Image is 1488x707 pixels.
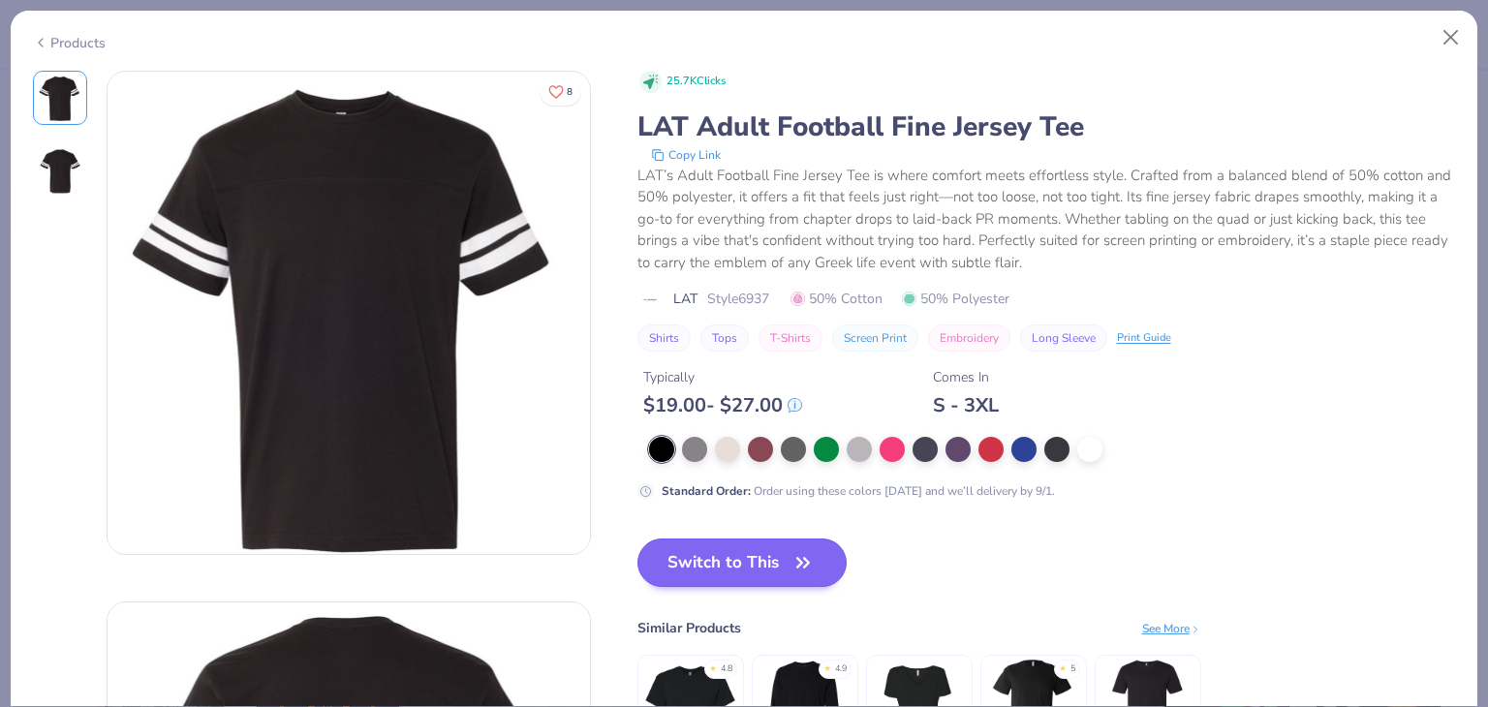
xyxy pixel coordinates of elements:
button: Close [1433,19,1470,56]
button: Switch to This [637,538,848,587]
div: 4.9 [835,662,847,676]
button: Shirts [637,324,691,352]
div: S - 3XL [933,393,999,417]
div: $ 19.00 - $ 27.00 [643,393,802,417]
img: Back [37,148,83,195]
div: Print Guide [1117,330,1171,347]
div: ★ [1059,662,1067,670]
div: Typically [643,367,802,387]
span: Style 6937 [707,289,769,309]
button: Tops [700,324,749,352]
span: 50% Polyester [902,289,1009,309]
div: Comes In [933,367,999,387]
strong: Standard Order : [662,483,751,499]
button: copy to clipboard [645,145,727,165]
img: brand logo [637,292,664,308]
button: Embroidery [928,324,1010,352]
button: Like [540,77,581,106]
div: See More [1142,620,1201,637]
div: 5 [1070,662,1075,676]
button: T-Shirts [759,324,822,352]
div: ★ [709,662,717,670]
button: Long Sleeve [1020,324,1107,352]
div: Similar Products [637,618,741,638]
div: ★ [823,662,831,670]
img: Front [37,75,83,121]
span: 8 [567,87,573,97]
div: LAT Adult Football Fine Jersey Tee [637,108,1456,145]
span: 50% Cotton [790,289,883,309]
div: Order using these colors [DATE] and we’ll delivery by 9/1. [662,482,1055,500]
button: Screen Print [832,324,918,352]
div: 4.8 [721,662,732,676]
div: Products [33,33,106,53]
span: LAT [673,289,697,309]
span: 25.7K Clicks [666,74,726,90]
div: LAT’s Adult Football Fine Jersey Tee is where comfort meets effortless style. Crafted from a bala... [637,165,1456,274]
img: Front [108,72,590,554]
